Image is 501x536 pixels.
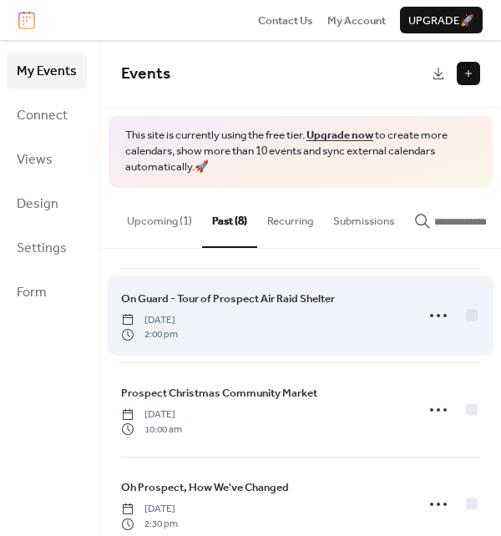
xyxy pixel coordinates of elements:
span: Form [17,280,47,306]
span: 10:00 am [121,422,182,437]
button: Upgrade🚀 [400,7,483,33]
button: Recurring [257,188,323,246]
a: Prospect Christmas Community Market [121,384,317,402]
span: Connect [17,103,68,129]
span: [DATE] [121,313,178,328]
span: Oh Prospect, How We've Changed [121,479,289,496]
a: Upgrade now [306,124,373,146]
span: Contact Us [258,13,313,29]
a: Views [7,141,87,177]
span: On Guard - Tour of Prospect Air Raid Shelter [121,291,335,307]
a: Settings [7,230,87,265]
a: On Guard - Tour of Prospect Air Raid Shelter [121,290,335,308]
img: logo [18,11,35,29]
a: Oh Prospect, How We've Changed [121,478,289,497]
span: My Account [327,13,386,29]
span: Views [17,147,53,173]
span: Upgrade 🚀 [408,13,474,29]
a: Form [7,274,87,310]
span: [DATE] [121,407,182,422]
span: 2:30 pm [121,517,178,532]
a: Design [7,185,87,221]
a: Contact Us [258,12,313,28]
span: Prospect Christmas Community Market [121,385,317,402]
a: Connect [7,97,87,133]
span: 2:00 pm [121,327,178,342]
a: My Events [7,53,87,88]
span: Events [121,58,170,89]
button: Submissions [323,188,404,246]
button: Past (8) [202,188,257,248]
span: Design [17,191,58,217]
a: My Account [327,12,386,28]
span: My Events [17,58,77,84]
span: Settings [17,235,67,261]
span: [DATE] [121,502,178,517]
span: This site is currently using the free tier. to create more calendars, show more than 10 events an... [125,128,476,175]
button: Upcoming (1) [117,188,202,246]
